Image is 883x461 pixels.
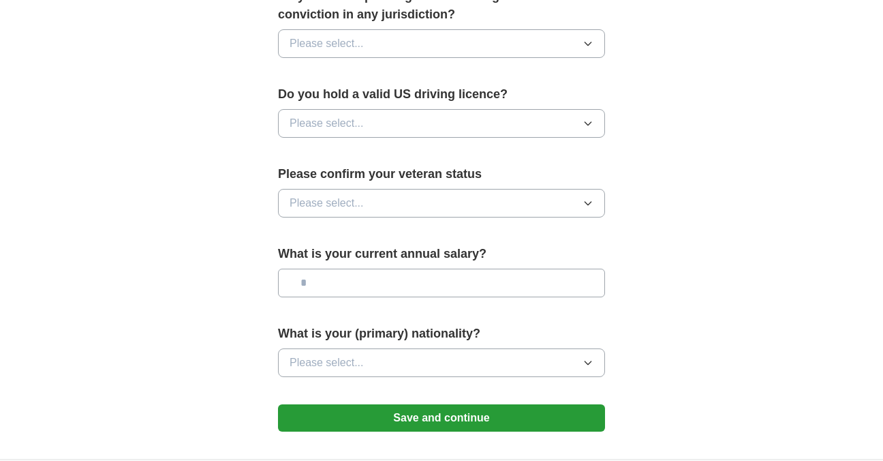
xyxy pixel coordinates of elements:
[278,109,605,138] button: Please select...
[278,165,605,183] label: Please confirm your veteran status
[290,355,364,371] span: Please select...
[278,348,605,377] button: Please select...
[278,29,605,58] button: Please select...
[290,195,364,211] span: Please select...
[278,404,605,432] button: Save and continue
[278,85,605,104] label: Do you hold a valid US driving licence?
[290,35,364,52] span: Please select...
[290,115,364,132] span: Please select...
[278,189,605,218] button: Please select...
[278,245,605,263] label: What is your current annual salary?
[278,325,605,343] label: What is your (primary) nationality?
